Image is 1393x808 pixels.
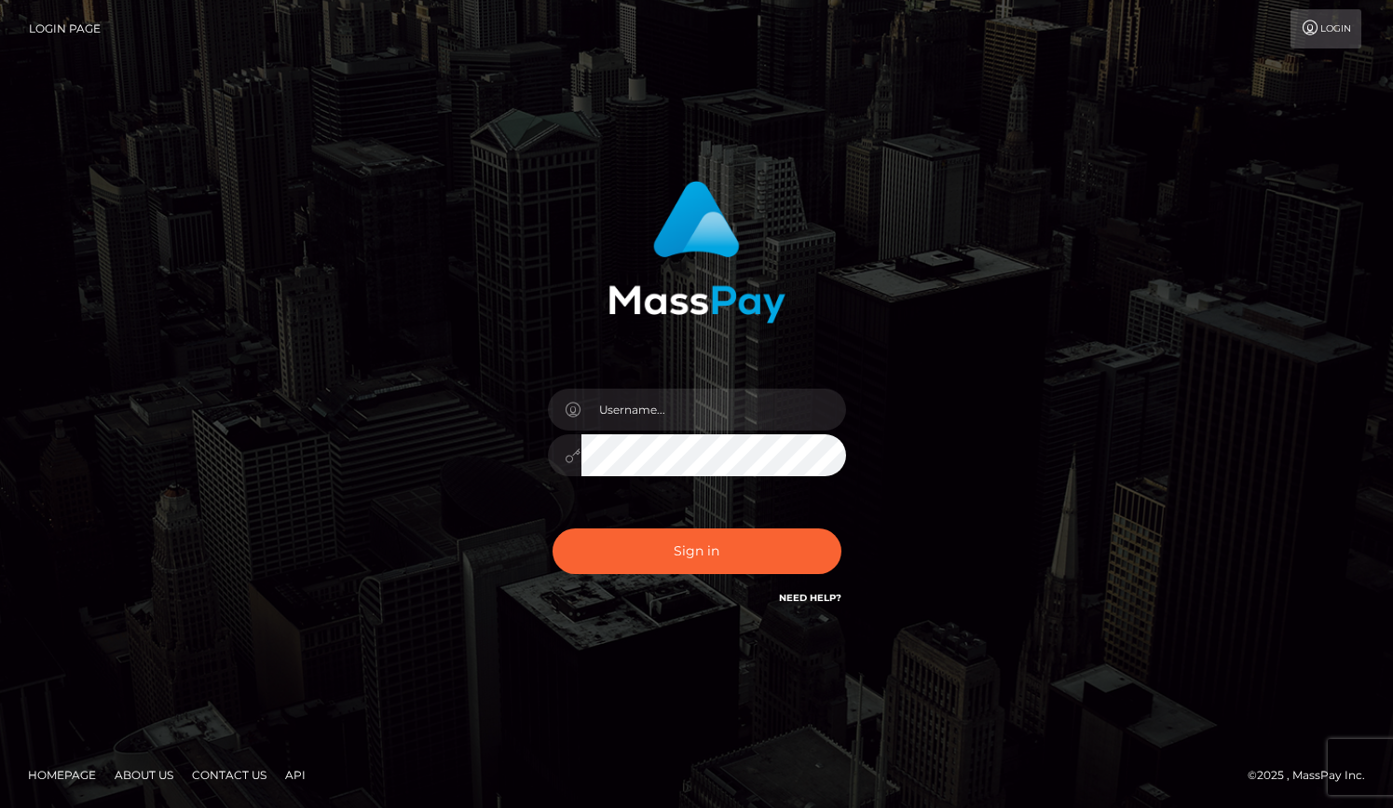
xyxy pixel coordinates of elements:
a: Homepage [20,760,103,789]
a: Login [1291,9,1361,48]
img: MassPay Login [608,181,785,323]
div: © 2025 , MassPay Inc. [1248,765,1379,786]
a: Need Help? [779,592,841,604]
a: About Us [107,760,181,789]
a: Contact Us [184,760,274,789]
button: Sign in [553,528,841,574]
a: Login Page [29,9,101,48]
a: API [278,760,313,789]
input: Username... [581,389,846,431]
